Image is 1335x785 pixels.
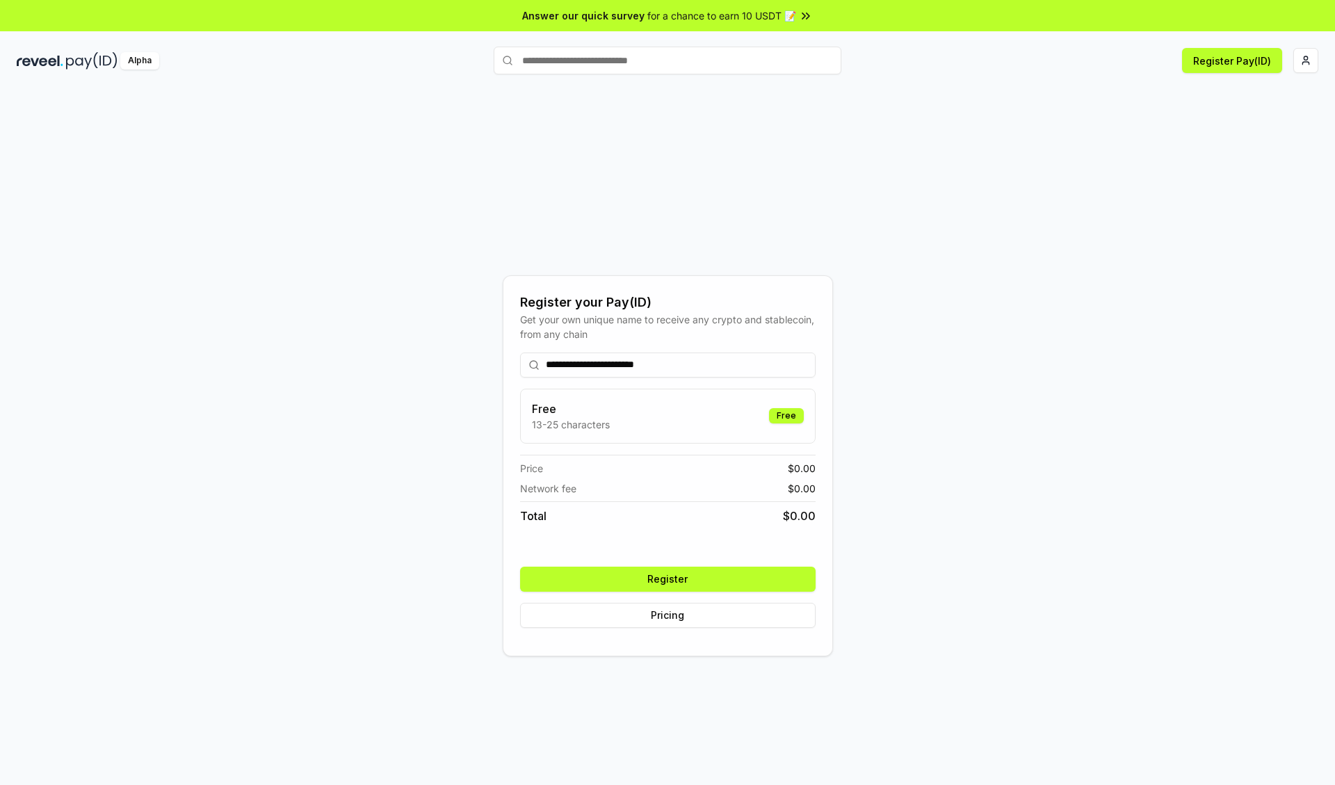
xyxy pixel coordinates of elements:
[788,461,816,476] span: $ 0.00
[520,312,816,341] div: Get your own unique name to receive any crypto and stablecoin, from any chain
[520,293,816,312] div: Register your Pay(ID)
[769,408,804,423] div: Free
[66,52,118,70] img: pay_id
[1182,48,1282,73] button: Register Pay(ID)
[520,603,816,628] button: Pricing
[520,567,816,592] button: Register
[783,508,816,524] span: $ 0.00
[520,508,547,524] span: Total
[788,481,816,496] span: $ 0.00
[520,481,576,496] span: Network fee
[532,400,610,417] h3: Free
[532,417,610,432] p: 13-25 characters
[120,52,159,70] div: Alpha
[520,461,543,476] span: Price
[647,8,796,23] span: for a chance to earn 10 USDT 📝
[522,8,645,23] span: Answer our quick survey
[17,52,63,70] img: reveel_dark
